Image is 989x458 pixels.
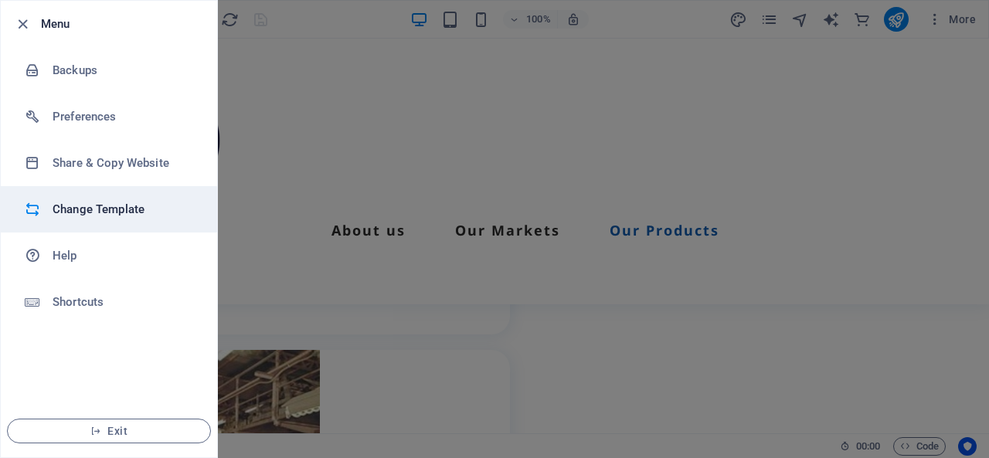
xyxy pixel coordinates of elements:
[7,419,211,443] button: Exit
[53,293,195,311] h6: Shortcuts
[1,232,217,279] a: Help
[20,425,198,437] span: Exit
[53,246,195,265] h6: Help
[53,61,195,80] h6: Backups
[53,107,195,126] h6: Preferences
[41,15,205,33] h6: Menu
[53,200,195,219] h6: Change Template
[53,154,195,172] h6: Share & Copy Website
